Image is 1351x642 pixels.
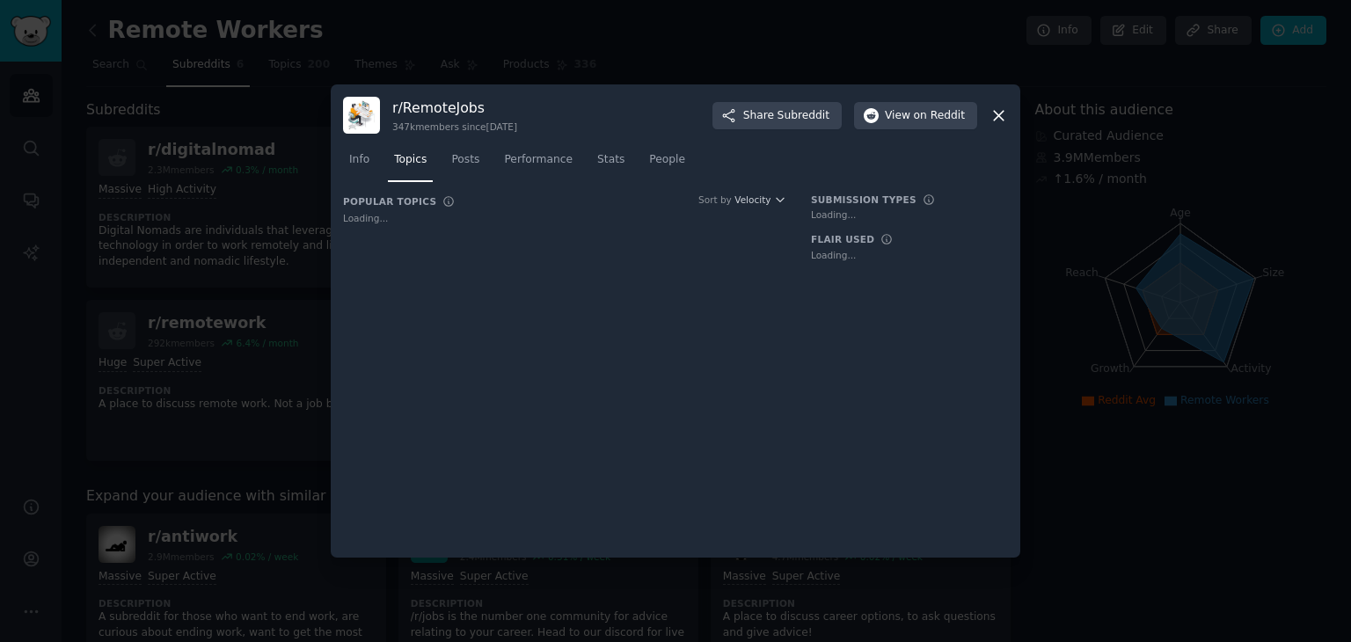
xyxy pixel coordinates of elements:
a: Performance [498,146,579,182]
span: Posts [451,152,479,168]
a: People [643,146,691,182]
span: Subreddit [778,108,829,124]
span: on Reddit [914,108,965,124]
span: Performance [504,152,573,168]
span: Velocity [734,193,770,206]
div: Loading... [343,212,786,224]
a: Posts [445,146,486,182]
span: Share [743,108,829,124]
h3: Popular Topics [343,195,436,208]
span: View [885,108,965,124]
span: Topics [394,152,427,168]
div: Loading... [811,249,1008,261]
img: RemoteJobs [343,97,380,134]
h3: Submission Types [811,193,916,206]
span: People [649,152,685,168]
h3: r/ RemoteJobs [392,98,517,117]
button: Velocity [734,193,786,206]
span: Info [349,152,369,168]
h3: Flair Used [811,233,874,245]
div: 347k members since [DATE] [392,120,517,133]
button: ShareSubreddit [712,102,842,130]
button: Viewon Reddit [854,102,977,130]
a: Stats [591,146,631,182]
div: Loading... [811,208,1008,221]
a: Topics [388,146,433,182]
div: Sort by [698,193,732,206]
a: Info [343,146,376,182]
span: Stats [597,152,624,168]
